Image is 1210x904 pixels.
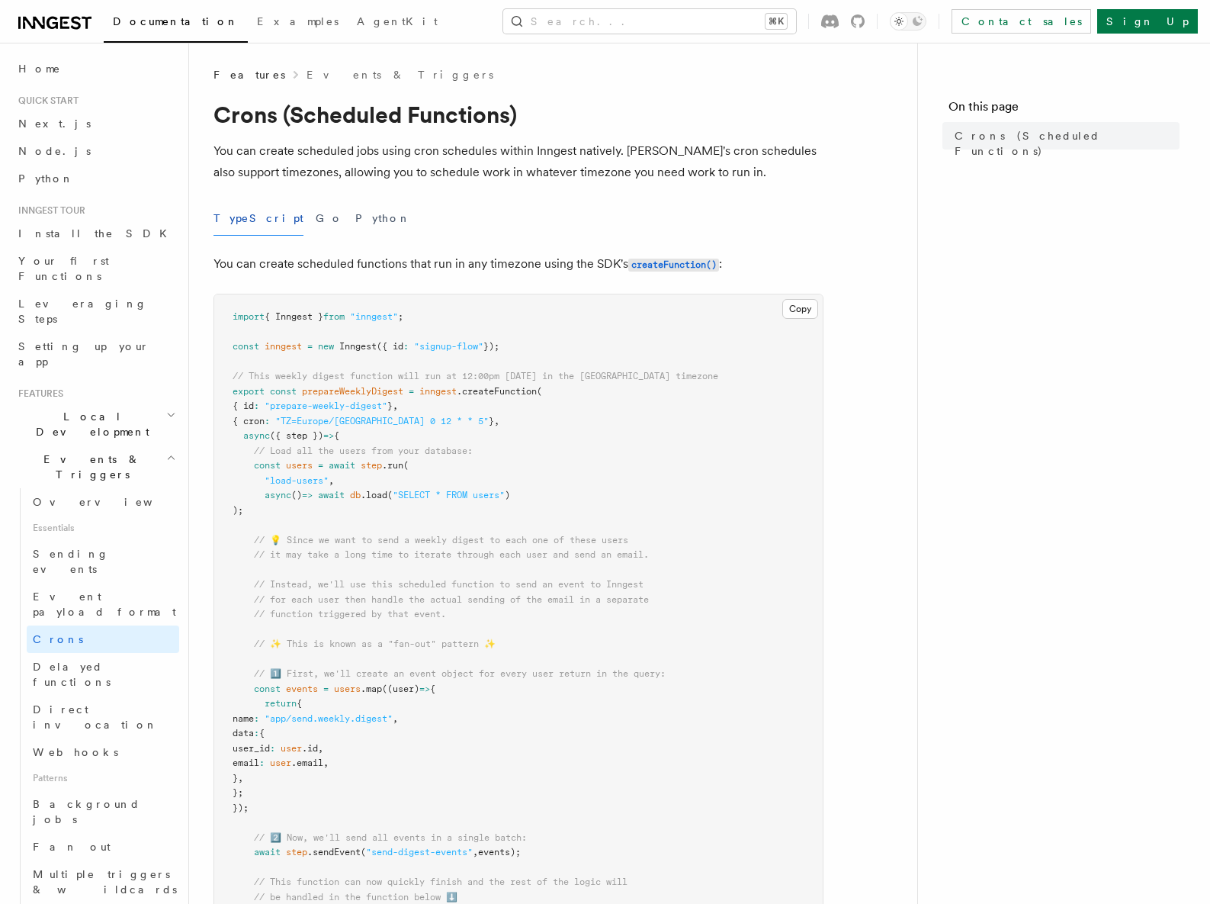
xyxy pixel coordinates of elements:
p: You can create scheduled functions that run in any timezone using the SDK's : [213,253,823,275]
span: const [270,386,297,397]
span: : [265,416,270,426]
span: "SELECT * FROM users" [393,490,505,500]
span: const [254,460,281,471]
button: Copy [782,299,818,319]
span: { [430,684,435,694]
span: { [297,698,302,709]
span: Home [18,61,61,76]
span: await [329,460,355,471]
a: Crons (Scheduled Functions) [948,122,1180,165]
span: Overview [33,496,190,508]
span: name [233,713,254,724]
span: .createFunction [457,386,537,397]
span: ) [505,490,510,500]
a: Overview [27,488,179,516]
span: ({ id [377,341,403,352]
span: ( [361,847,366,857]
span: { id [233,401,254,411]
span: "prepare-weekly-digest" [265,401,387,411]
a: Node.js [12,137,179,165]
a: Direct invocation [27,696,179,738]
span: // for each user then handle the actual sending of the email in a separate [254,594,649,605]
span: // Instead, we'll use this scheduled function to send an event to Inngest [254,579,644,590]
span: Inngest [339,341,377,352]
button: Toggle dark mode [890,12,926,31]
span: // 2️⃣ Now, we'll send all events in a single batch: [254,832,527,843]
span: Crons [33,633,83,645]
span: , [473,847,478,857]
a: Install the SDK [12,220,179,247]
span: => [419,684,430,694]
span: import [233,311,265,322]
span: Background jobs [33,798,140,825]
span: Setting up your app [18,340,149,368]
span: AgentKit [357,15,438,27]
a: Your first Functions [12,247,179,290]
span: // be handled in the function below ⬇️ [254,892,457,902]
span: // This weekly digest function will run at 12:00pm [DATE] in the [GEOGRAPHIC_DATA] timezone [233,371,718,381]
a: AgentKit [348,5,447,41]
span: Direct invocation [33,703,158,731]
span: Python [18,172,74,185]
kbd: ⌘K [765,14,787,29]
button: Search...⌘K [503,9,796,34]
button: Go [316,201,343,236]
span: Node.js [18,145,91,157]
span: user [281,743,302,754]
span: => [323,430,334,441]
span: prepareWeeklyDigest [302,386,403,397]
span: Local Development [12,409,166,439]
span: , [393,401,398,411]
span: await [254,847,281,857]
span: // 💡 Since we want to send a weekly digest to each one of these users [254,535,628,545]
span: .email [291,758,323,768]
span: // function triggered by that event. [254,609,446,619]
span: Install the SDK [18,227,176,240]
a: createFunction() [628,256,719,271]
span: const [233,341,259,352]
span: user [270,758,291,768]
span: events [286,684,318,694]
span: return [265,698,297,709]
button: Local Development [12,403,179,446]
span: inngest [265,341,302,352]
span: Delayed functions [33,661,111,688]
span: = [323,684,329,694]
span: : [403,341,409,352]
a: Setting up your app [12,333,179,375]
span: Examples [257,15,339,27]
span: Next.js [18,117,91,130]
span: () [291,490,302,500]
span: Inngest tour [12,204,85,217]
span: "TZ=Europe/[GEOGRAPHIC_DATA] 0 12 * * 5" [275,416,489,426]
span: = [318,460,323,471]
span: .map [361,684,382,694]
span: { cron [233,416,265,426]
span: step [361,460,382,471]
span: Essentials [27,516,179,540]
a: Event payload format [27,583,179,626]
span: Quick start [12,95,79,107]
span: : [254,713,259,724]
span: }; [233,787,243,798]
span: async [265,490,291,500]
span: ; [398,311,403,322]
span: email [233,758,259,768]
span: "signup-flow" [414,341,483,352]
span: .load [361,490,387,500]
span: , [318,743,323,754]
span: } [387,401,393,411]
span: await [318,490,345,500]
a: Next.js [12,110,179,137]
span: { Inngest } [265,311,323,322]
span: .id [302,743,318,754]
button: Python [355,201,411,236]
button: Events & Triggers [12,446,179,488]
span: Sending events [33,548,109,575]
span: = [307,341,313,352]
span: : [259,758,265,768]
span: ( [403,460,409,471]
a: Sending events [27,540,179,583]
span: Fan out [33,841,111,853]
span: => [302,490,313,500]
